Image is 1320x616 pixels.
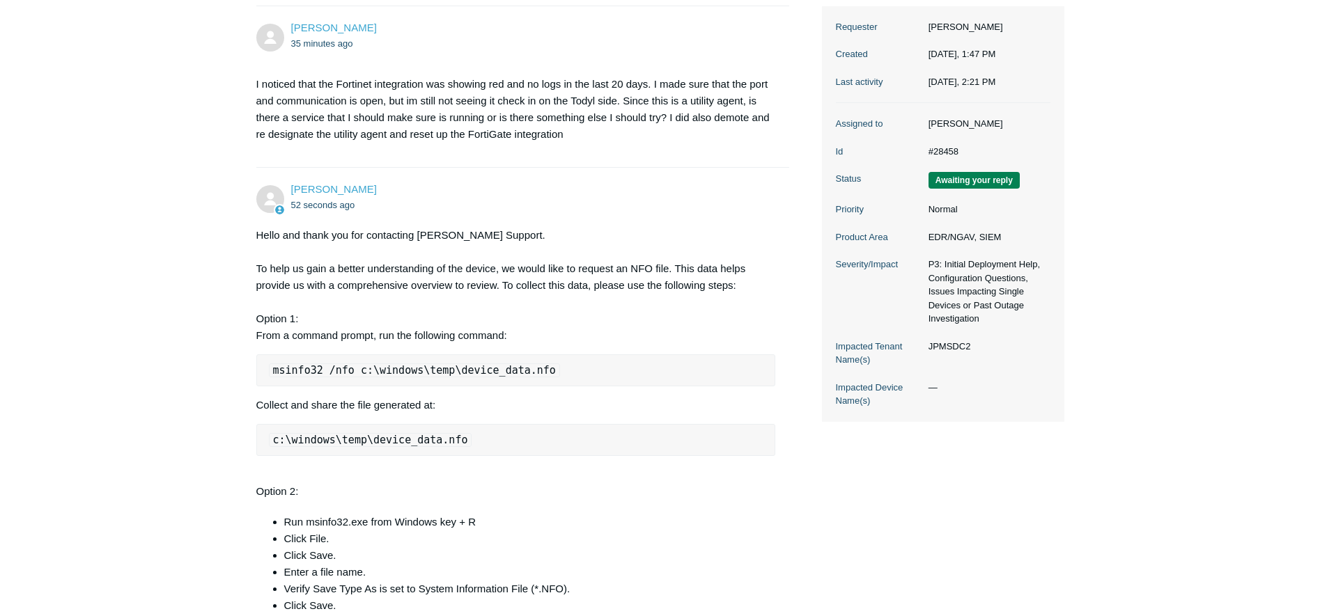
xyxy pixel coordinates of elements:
li: Run msinfo32.exe from Windows key + R [284,514,776,530]
span: Kris Haire [291,183,377,195]
dt: Impacted Tenant Name(s) [836,340,922,367]
li: Click File. [284,530,776,547]
span: Michael Matulewicz [291,22,377,33]
li: Enter a file name. [284,564,776,581]
dt: Last activity [836,75,922,89]
dd: Normal [922,203,1050,216]
li: Click Save. [284,547,776,564]
dd: [PERSON_NAME] [922,20,1050,34]
time: 09/26/2025, 14:21 [291,200,355,210]
dd: JPMSDC2 [922,340,1050,354]
code: msinfo32 /nfo c:\windows\temp\device_data.nfo [269,363,560,377]
li: Verify Save Type As is set to System Information File (*.NFO). [284,581,776,597]
dt: Priority [836,203,922,216]
time: 09/26/2025, 13:47 [291,38,353,49]
dt: Created [836,47,922,61]
dd: EDR/NGAV, SIEM [922,230,1050,244]
code: c:\windows\temp\device_data.nfo [269,433,472,447]
p: I noticed that the Fortinet integration was showing red and no logs in the last 20 days. I made s... [256,76,776,143]
dd: [PERSON_NAME] [922,117,1050,131]
dd: — [922,381,1050,395]
dt: Impacted Device Name(s) [836,381,922,408]
a: [PERSON_NAME] [291,183,377,195]
dd: #28458 [922,145,1050,159]
dt: Assigned to [836,117,922,131]
time: 09/26/2025, 13:47 [929,49,996,59]
dd: P3: Initial Deployment Help, Configuration Questions, Issues Impacting Single Devices or Past Out... [922,258,1050,326]
dt: Severity/Impact [836,258,922,271]
dt: Product Area [836,230,922,244]
span: We are waiting for you to respond [929,172,1020,189]
a: [PERSON_NAME] [291,22,377,33]
time: 09/26/2025, 14:21 [929,77,996,87]
dt: Id [836,145,922,159]
li: Click Save. [284,597,776,614]
dt: Requester [836,20,922,34]
dt: Status [836,172,922,186]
